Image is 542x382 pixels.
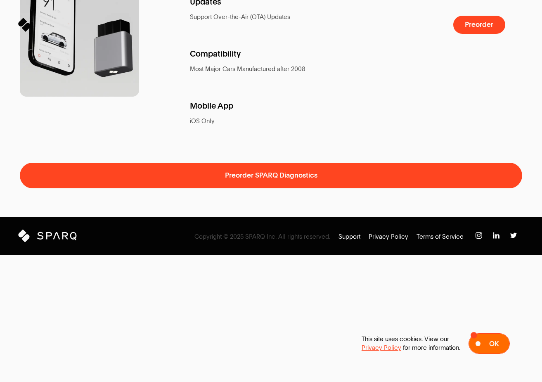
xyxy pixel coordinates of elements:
[369,233,408,241] a: Privacy Policy
[190,117,215,125] span: iOS Only
[190,117,489,125] span: iOS Only
[194,233,330,241] span: Copyright © 2025 SPARQ Inc. All rights reserved.
[510,232,517,239] img: Instagram
[453,16,505,34] button: Preorder a SPARQ Diagnostics Device
[190,65,489,73] span: Most Major Cars Manufactured after 2008
[476,232,482,239] img: Instagram
[469,333,510,354] button: Ok
[493,232,499,239] img: Instagram
[190,50,241,58] span: Compatibility
[489,340,499,347] span: Ok
[225,172,317,179] span: Preorder SPARQ Diagnostics
[417,233,464,241] a: Terms of Service
[465,21,493,28] span: Preorder
[362,344,401,352] a: Privacy Policy
[20,163,522,188] button: Preorder SPARQ Diagnostics
[190,102,233,110] span: Mobile App
[190,65,305,73] span: Most Major Cars Manufactured after 2008
[338,233,360,241] a: Support
[362,335,460,352] p: This site uses cookies. View our for more information.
